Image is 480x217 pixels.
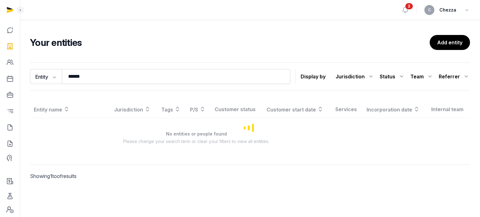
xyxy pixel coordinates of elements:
a: Add entity [430,35,470,50]
span: C [428,8,431,12]
span: 2 [405,3,413,9]
span: Chezza [439,6,456,14]
button: Entity [30,69,62,84]
div: Referrer [439,72,470,81]
span: 1 [50,173,52,179]
div: Loading [30,101,470,155]
div: Status [380,72,405,81]
button: C [424,5,434,15]
div: Team [410,72,434,81]
div: Jurisdiction [336,72,375,81]
p: Showing to of results [30,165,132,187]
p: Display by [301,72,326,81]
h2: Your entities [30,37,430,48]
